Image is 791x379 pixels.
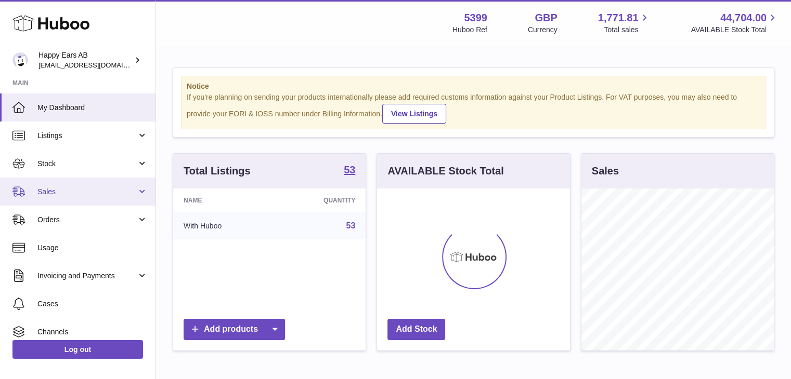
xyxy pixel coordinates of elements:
[344,165,355,177] a: 53
[592,164,619,178] h3: Sales
[12,52,28,68] img: 3pl@happyearsearplugs.com
[173,188,275,212] th: Name
[37,299,148,309] span: Cases
[382,104,446,124] a: View Listings
[346,221,356,230] a: 53
[720,11,767,25] span: 44,704.00
[187,82,760,91] strong: Notice
[691,25,779,35] span: AVAILABLE Stock Total
[37,159,137,169] span: Stock
[38,50,132,70] div: Happy Ears AB
[535,11,557,25] strong: GBP
[37,327,148,337] span: Channels
[173,212,275,239] td: With Huboo
[37,271,137,281] span: Invoicing and Payments
[691,11,779,35] a: 44,704.00 AVAILABLE Stock Total
[275,188,366,212] th: Quantity
[184,319,285,340] a: Add products
[598,11,651,35] a: 1,771.81 Total sales
[187,92,760,124] div: If you're planning on sending your products internationally please add required customs informati...
[37,215,137,225] span: Orders
[344,165,355,175] strong: 53
[37,243,148,253] span: Usage
[37,131,137,141] span: Listings
[37,187,137,197] span: Sales
[387,164,503,178] h3: AVAILABLE Stock Total
[37,103,148,113] span: My Dashboard
[464,11,487,25] strong: 5399
[184,164,251,178] h3: Total Listings
[387,319,445,340] a: Add Stock
[598,11,639,25] span: 1,771.81
[604,25,650,35] span: Total sales
[528,25,557,35] div: Currency
[452,25,487,35] div: Huboo Ref
[38,61,153,69] span: [EMAIL_ADDRESS][DOMAIN_NAME]
[12,340,143,359] a: Log out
